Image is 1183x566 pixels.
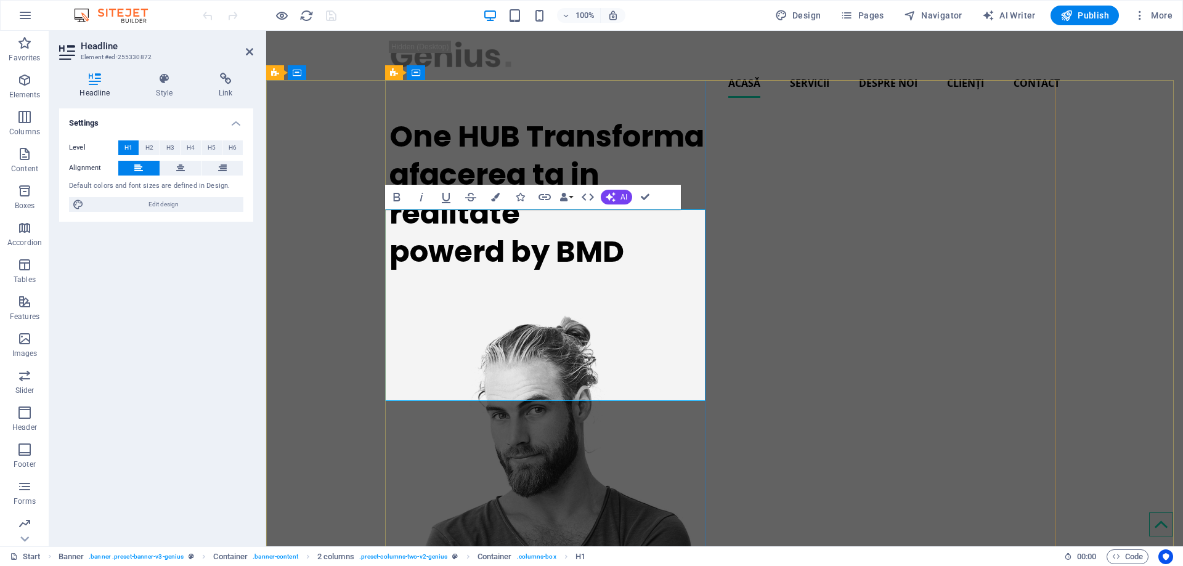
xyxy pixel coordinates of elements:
[222,140,243,155] button: H6
[69,161,118,176] label: Alignment
[1129,6,1177,25] button: More
[533,185,556,209] button: Link
[14,496,36,506] p: Forms
[904,9,962,22] span: Navigator
[136,73,198,99] h4: Style
[274,8,289,23] button: Click here to leave preview mode and continue editing
[201,140,222,155] button: H5
[124,140,132,155] span: H1
[213,549,248,564] span: Click to select. Double-click to edit
[1134,9,1173,22] span: More
[9,53,40,63] p: Favorites
[59,549,84,564] span: Click to select. Double-click to edit
[557,8,601,23] button: 100%
[69,140,118,155] label: Level
[840,9,884,22] span: Pages
[517,549,556,564] span: . columns-box
[9,90,41,100] p: Elements
[299,8,314,23] button: reload
[189,553,194,560] i: This element is a customizable preset
[410,185,433,209] button: Italic (Ctrl+I)
[1086,552,1087,561] span: :
[899,6,967,25] button: Navigator
[1107,549,1148,564] button: Code
[478,549,512,564] span: Click to select. Double-click to edit
[12,349,38,358] p: Images
[59,73,136,99] h4: Headline
[81,52,229,63] h3: Element #ed-255330872
[89,549,184,564] span: . banner .preset-banner-v3-genius
[1158,549,1173,564] button: Usercentrics
[14,275,36,285] p: Tables
[770,6,826,25] div: Design (Ctrl+Alt+Y)
[434,185,458,209] button: Underline (Ctrl+U)
[14,459,36,469] p: Footer
[253,549,298,564] span: . banner-content
[576,185,600,209] button: HTML
[620,193,627,201] span: AI
[69,197,243,212] button: Edit design
[608,10,619,21] i: On resize automatically adjust zoom level to fit chosen device.
[15,386,35,395] p: Slider
[208,140,216,155] span: H5
[160,140,181,155] button: H3
[123,87,444,241] h1: One HUB Transforma afacerea ta in realitate powerd by BMD
[601,190,632,204] button: AI
[770,6,826,25] button: Design
[9,127,40,137] p: Columns
[977,6,1041,25] button: AI Writer
[299,9,314,23] i: Reload page
[59,108,253,131] h4: Settings
[1060,9,1109,22] span: Publish
[145,140,153,155] span: H2
[139,140,160,155] button: H2
[181,140,201,155] button: H4
[1077,549,1096,564] span: 00 00
[81,41,253,52] h2: Headline
[1051,6,1119,25] button: Publish
[15,201,35,211] p: Boxes
[575,8,595,23] h6: 100%
[835,6,888,25] button: Pages
[484,185,507,209] button: Colors
[187,140,195,155] span: H4
[1064,549,1097,564] h6: Session time
[10,312,39,321] p: Features
[59,549,585,564] nav: breadcrumb
[452,553,458,560] i: This element is a customizable preset
[775,9,821,22] span: Design
[166,140,174,155] span: H3
[459,185,482,209] button: Strikethrough
[633,185,657,209] button: Confirm (Ctrl+⏎)
[1112,549,1143,564] span: Code
[317,549,354,564] span: Click to select. Double-click to edit
[11,164,38,174] p: Content
[385,185,409,209] button: Bold (Ctrl+B)
[69,181,243,192] div: Default colors and font sizes are defined in Design.
[359,549,448,564] span: . preset-columns-two-v2-genius
[71,8,163,23] img: Editor Logo
[198,73,253,99] h4: Link
[508,185,532,209] button: Icons
[87,197,240,212] span: Edit design
[982,9,1036,22] span: AI Writer
[10,549,41,564] a: Click to cancel selection. Double-click to open Pages
[229,140,237,155] span: H6
[12,422,37,432] p: Header
[7,238,42,248] p: Accordion
[575,549,585,564] span: Click to select. Double-click to edit
[558,185,575,209] button: Data Bindings
[118,140,139,155] button: H1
